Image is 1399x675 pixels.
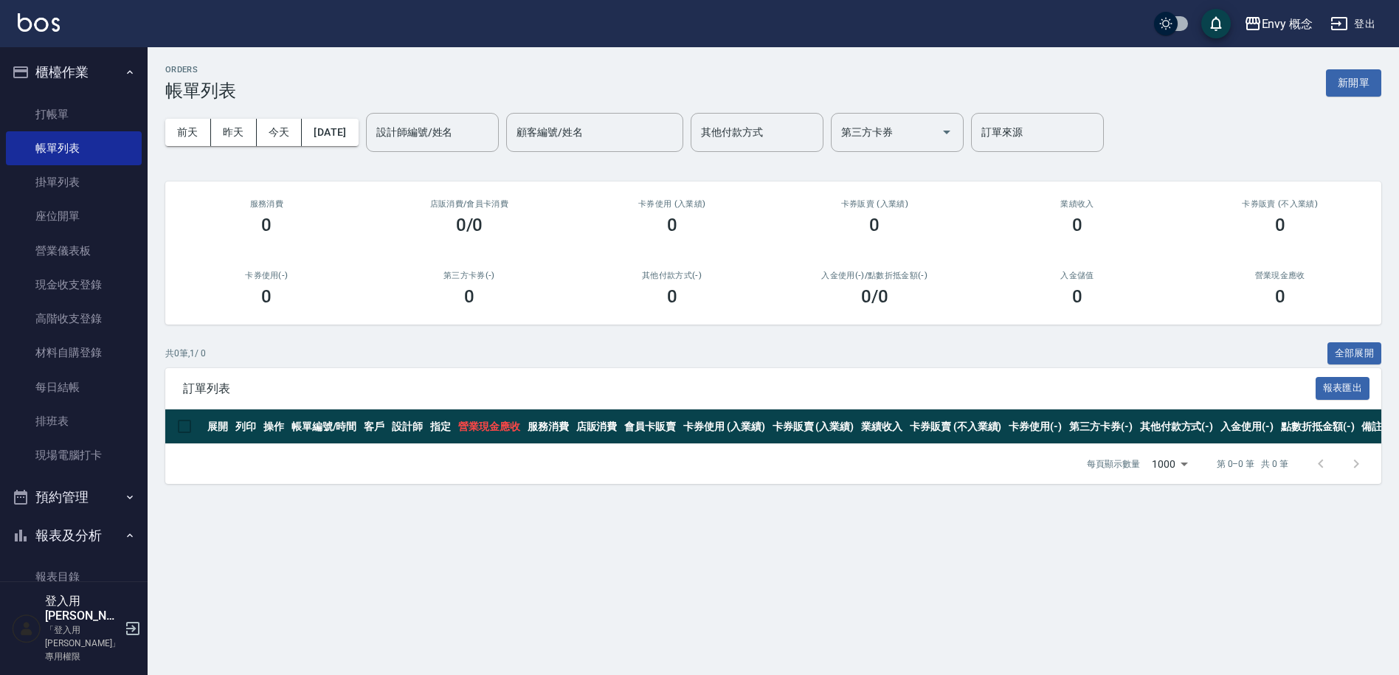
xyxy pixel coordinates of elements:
th: 客戶 [360,409,388,444]
th: 會員卡販賣 [621,409,680,444]
a: 帳單列表 [6,131,142,165]
p: 「登入用[PERSON_NAME]」專用權限 [45,623,120,663]
h2: 卡券使用 (入業績) [588,199,756,209]
img: Person [12,614,41,643]
h2: 卡券販賣 (不入業績) [1196,199,1364,209]
button: 昨天 [211,119,257,146]
h3: 0 [261,215,272,235]
h2: 業績收入 [994,199,1161,209]
button: 登出 [1324,10,1381,38]
h2: 其他付款方式(-) [588,271,756,280]
a: 高階收支登錄 [6,302,142,336]
p: 共 0 筆, 1 / 0 [165,347,206,360]
th: 展開 [204,409,232,444]
h3: 0 [667,215,677,235]
h2: ORDERS [165,65,236,75]
th: 其他付款方式(-) [1136,409,1217,444]
h2: 入金儲值 [994,271,1161,280]
a: 新開單 [1326,75,1381,89]
p: 每頁顯示數量 [1087,457,1140,471]
a: 每日結帳 [6,370,142,404]
th: 營業現金應收 [455,409,524,444]
th: 操作 [260,409,288,444]
button: Open [935,120,958,144]
h2: 卡券販賣 (入業績) [791,199,958,209]
a: 排班表 [6,404,142,438]
h3: 帳單列表 [165,80,236,101]
h3: 0 [869,215,880,235]
th: 卡券使用(-) [1005,409,1065,444]
button: save [1201,9,1231,38]
button: Envy 概念 [1238,9,1319,39]
h2: 第三方卡券(-) [386,271,553,280]
th: 業績收入 [857,409,906,444]
a: 材料自購登錄 [6,336,142,370]
span: 訂單列表 [183,381,1316,396]
h2: 入金使用(-) /點數折抵金額(-) [791,271,958,280]
div: 1000 [1146,444,1193,484]
a: 現金收支登錄 [6,268,142,302]
th: 備註 [1358,409,1386,444]
h3: 0 [1275,286,1285,307]
button: 報表匯出 [1316,377,1370,400]
button: 報表及分析 [6,516,142,555]
button: 前天 [165,119,211,146]
th: 卡券使用 (入業績) [680,409,769,444]
a: 掛單列表 [6,165,142,199]
a: 報表目錄 [6,560,142,594]
a: 座位開單 [6,199,142,233]
button: 全部展開 [1327,342,1382,365]
button: 新開單 [1326,69,1381,97]
th: 卡券販賣 (不入業績) [906,409,1005,444]
h3: 0 [667,286,677,307]
th: 列印 [232,409,260,444]
button: 預約管理 [6,478,142,516]
a: 打帳單 [6,97,142,131]
h3: 服務消費 [183,199,350,209]
button: 今天 [257,119,303,146]
h3: 0 [464,286,474,307]
h3: 0/0 [456,215,483,235]
div: Envy 概念 [1262,15,1313,33]
h3: 0 [1072,215,1082,235]
h2: 卡券使用(-) [183,271,350,280]
h5: 登入用[PERSON_NAME] [45,594,120,623]
h3: 0 /0 [861,286,888,307]
th: 入金使用(-) [1217,409,1277,444]
a: 營業儀表板 [6,234,142,268]
img: Logo [18,13,60,32]
th: 指定 [426,409,455,444]
th: 店販消費 [573,409,621,444]
th: 帳單編號/時間 [288,409,361,444]
a: 現場電腦打卡 [6,438,142,472]
h2: 營業現金應收 [1196,271,1364,280]
h2: 店販消費 /會員卡消費 [386,199,553,209]
a: 報表匯出 [1316,381,1370,395]
button: [DATE] [302,119,358,146]
p: 第 0–0 筆 共 0 筆 [1217,457,1288,471]
th: 設計師 [388,409,426,444]
th: 服務消費 [524,409,573,444]
button: 櫃檯作業 [6,53,142,91]
th: 卡券販賣 (入業績) [769,409,858,444]
th: 點數折抵金額(-) [1277,409,1358,444]
h3: 0 [261,286,272,307]
h3: 0 [1072,286,1082,307]
th: 第三方卡券(-) [1065,409,1136,444]
h3: 0 [1275,215,1285,235]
